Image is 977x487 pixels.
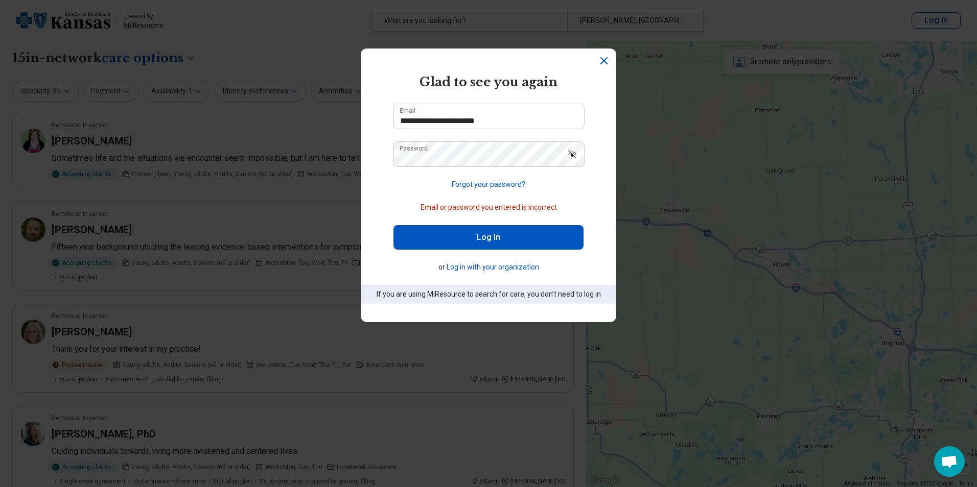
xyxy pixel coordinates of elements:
[598,55,610,67] button: Dismiss
[400,145,428,152] label: Password
[375,289,602,300] p: If you are using MiResource to search for care, you don’t need to log in
[393,73,584,91] h2: Glad to see you again
[561,141,584,166] button: Show password
[400,108,415,114] label: Email
[393,262,584,273] p: or
[361,48,616,322] section: Login Dialog
[393,202,584,213] p: Email or password you entered is incorrect
[447,262,539,273] button: Log in with your organization
[452,179,525,190] button: Forgot your password?
[393,225,584,250] button: Log In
